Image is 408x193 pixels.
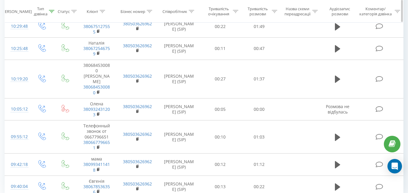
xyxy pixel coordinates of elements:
td: [PERSON_NAME] (SIP) [157,154,201,176]
div: Аудіозапис розмови [325,6,355,17]
div: 09:40:04 [11,181,24,192]
div: Співробітник [162,9,187,14]
a: 380503626962 [123,21,152,26]
td: 00:27 [201,60,240,98]
div: 10:25:48 [11,43,24,54]
a: 380932431203 [83,106,110,117]
td: Телефонный звонок от 0667796651 [76,120,117,154]
a: 380667796651 [83,139,110,151]
div: 09:42:18 [11,159,24,170]
td: 00:05 [201,98,240,120]
td: Олена [76,98,117,120]
a: 380503626962 [123,131,152,137]
div: Назва схеми переадресації [284,6,311,17]
td: 00:10 [201,120,240,154]
div: Клієнт [87,9,98,14]
td: 00:00 [240,98,279,120]
td: 00:47 [240,38,279,60]
td: 380684530080 [PERSON_NAME] [76,60,117,98]
td: [PERSON_NAME] (SIP) [157,15,201,38]
td: [PERSON_NAME] (SIP) [157,38,201,60]
div: 09:55:12 [11,131,24,143]
td: Наталія [76,15,117,38]
a: 380503626962 [123,73,152,79]
a: 380503626962 [123,104,152,109]
td: Наталія [76,38,117,60]
td: [PERSON_NAME] (SIP) [157,98,201,120]
a: 380672546759 [83,45,110,57]
a: 380675127555 [83,23,110,35]
td: мама [76,154,117,176]
td: 01:12 [240,154,279,176]
div: Статус [58,9,70,14]
td: 01:49 [240,15,279,38]
div: Тривалість очікування [206,6,231,17]
div: Тривалість розмови [245,6,270,17]
a: 380684530080 [83,84,110,95]
a: 380503626962 [123,159,152,164]
div: Бізнес номер [120,9,145,14]
div: 10:29:48 [11,20,24,32]
a: 380503626962 [123,43,152,48]
div: 10:05:12 [11,103,24,115]
span: Розмова не відбулась [326,104,349,115]
td: 01:37 [240,60,279,98]
div: Open Intercom Messenger [387,159,402,173]
div: [PERSON_NAME] [1,9,32,14]
td: 01:03 [240,120,279,154]
td: [PERSON_NAME] (SIP) [157,60,201,98]
td: 00:12 [201,154,240,176]
td: [PERSON_NAME] (SIP) [157,120,201,154]
a: 380993411418 [83,161,110,173]
a: 380503626962 [123,181,152,187]
td: 00:11 [201,38,240,60]
td: 00:22 [201,15,240,38]
div: Тип дзвінка [34,6,47,17]
div: 10:19:20 [11,73,24,85]
div: Коментар/категорія дзвінка [358,6,393,17]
